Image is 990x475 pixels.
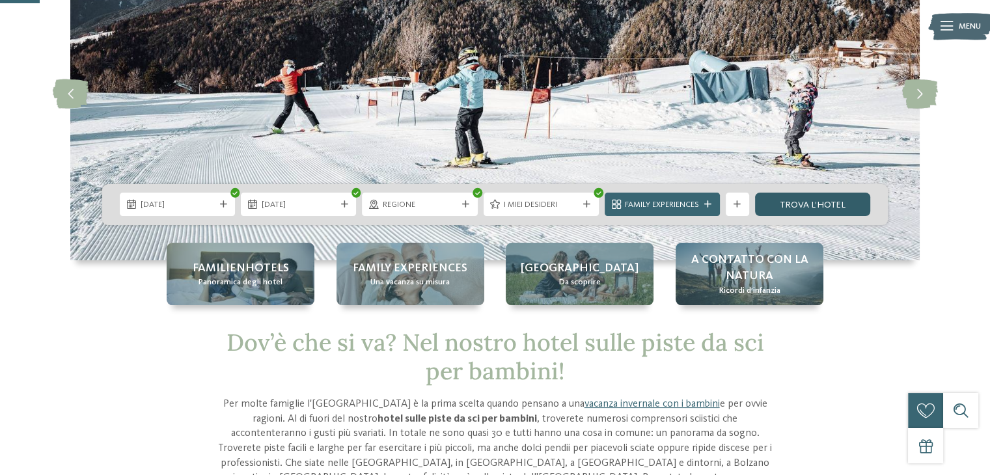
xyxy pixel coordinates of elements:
[755,193,870,216] a: trova l’hotel
[383,199,457,211] span: Regione
[199,277,282,288] span: Panoramica degli hotel
[141,199,215,211] span: [DATE]
[676,243,823,305] a: Hotel sulle piste da sci per bambini: divertimento senza confini A contatto con la natura Ricordi...
[337,243,484,305] a: Hotel sulle piste da sci per bambini: divertimento senza confini Family experiences Una vacanza s...
[559,277,601,288] span: Da scoprire
[378,414,537,424] strong: hotel sulle piste da sci per bambini
[262,199,336,211] span: [DATE]
[506,243,653,305] a: Hotel sulle piste da sci per bambini: divertimento senza confini [GEOGRAPHIC_DATA] Da scoprire
[504,199,578,211] span: I miei desideri
[625,199,699,211] span: Family Experiences
[370,277,450,288] span: Una vacanza su misura
[687,252,812,284] span: A contatto con la natura
[226,327,763,385] span: Dov’è che si va? Nel nostro hotel sulle piste da sci per bambini!
[353,260,467,277] span: Family experiences
[521,260,639,277] span: [GEOGRAPHIC_DATA]
[167,243,314,305] a: Hotel sulle piste da sci per bambini: divertimento senza confini Familienhotels Panoramica degli ...
[719,285,780,297] span: Ricordi d’infanzia
[193,260,289,277] span: Familienhotels
[584,399,719,409] a: vacanza invernale con i bambini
